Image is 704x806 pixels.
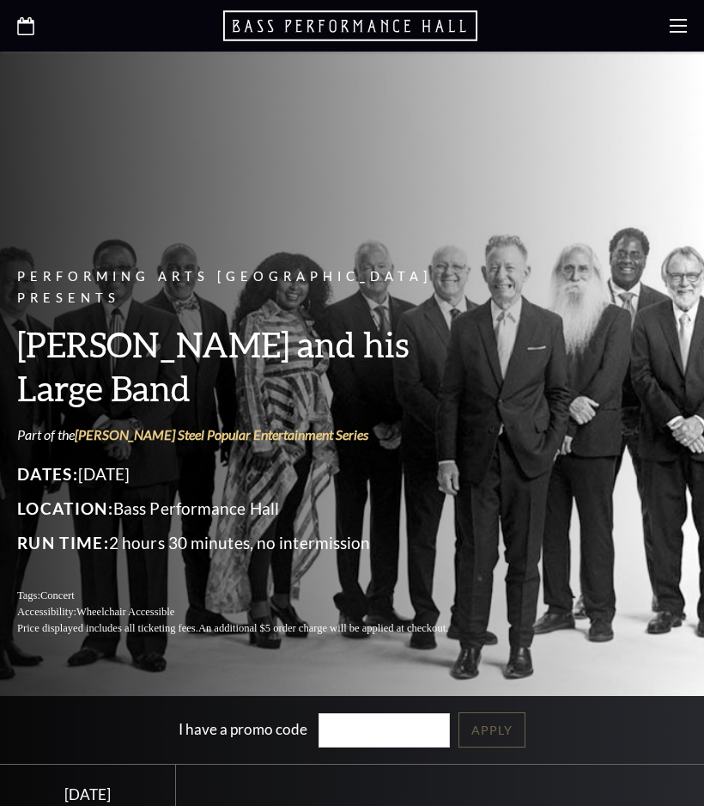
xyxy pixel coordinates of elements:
p: Performing Arts [GEOGRAPHIC_DATA] Presents [17,266,489,309]
p: 2 hours 30 minutes, no intermission [17,529,489,557]
p: [DATE] [17,461,489,488]
span: Dates: [17,464,78,484]
p: Tags: [17,588,489,604]
p: Bass Performance Hall [17,495,489,522]
a: [PERSON_NAME] Steel Popular Entertainment Series [75,426,368,443]
span: Run Time: [17,533,109,553]
span: An additional $5 order charge will be applied at checkout. [198,622,448,634]
span: Location: [17,498,113,518]
h3: [PERSON_NAME] and his Large Band [17,322,489,410]
label: I have a promo code [179,719,307,737]
span: Concert [40,589,75,601]
span: Wheelchair Accessible [76,606,174,618]
p: Accessibility: [17,604,489,620]
div: [DATE] [21,785,155,803]
p: Part of the [17,425,489,444]
p: Price displayed includes all ticketing fees. [17,620,489,637]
